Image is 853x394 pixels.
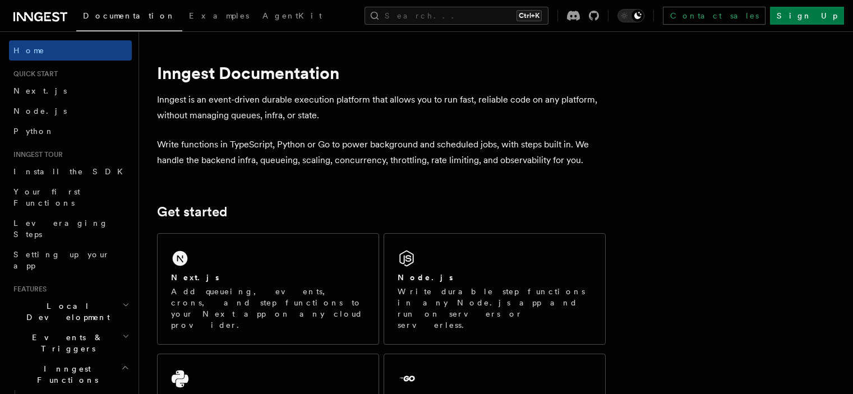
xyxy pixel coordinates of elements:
[256,3,329,30] a: AgentKit
[384,233,606,345] a: Node.jsWrite durable step functions in any Node.js app and run on servers or serverless.
[13,219,108,239] span: Leveraging Steps
[13,187,80,207] span: Your first Functions
[13,167,130,176] span: Install the SDK
[13,86,67,95] span: Next.js
[9,101,132,121] a: Node.js
[9,40,132,61] a: Home
[9,213,132,244] a: Leveraging Steps
[157,92,606,123] p: Inngest is an event-driven durable execution platform that allows you to run fast, reliable code ...
[13,106,67,115] span: Node.js
[9,69,58,78] span: Quick start
[663,7,766,25] a: Contact sales
[157,137,606,168] p: Write functions in TypeScript, Python or Go to power background and scheduled jobs, with steps bu...
[770,7,844,25] a: Sign Up
[171,286,365,331] p: Add queueing, events, crons, and step functions to your Next app on any cloud provider.
[9,182,132,213] a: Your first Functions
[157,204,227,220] a: Get started
[365,7,548,25] button: Search...Ctrl+K
[157,233,379,345] a: Next.jsAdd queueing, events, crons, and step functions to your Next app on any cloud provider.
[9,327,132,359] button: Events & Triggers
[398,286,592,331] p: Write durable step functions in any Node.js app and run on servers or serverless.
[13,127,54,136] span: Python
[617,9,644,22] button: Toggle dark mode
[398,272,453,283] h2: Node.js
[13,250,110,270] span: Setting up your app
[517,10,542,21] kbd: Ctrl+K
[9,296,132,327] button: Local Development
[76,3,182,31] a: Documentation
[13,45,45,56] span: Home
[9,359,132,390] button: Inngest Functions
[9,161,132,182] a: Install the SDK
[9,300,122,323] span: Local Development
[9,244,132,276] a: Setting up your app
[9,363,121,386] span: Inngest Functions
[9,332,122,354] span: Events & Triggers
[262,11,322,20] span: AgentKit
[171,272,219,283] h2: Next.js
[182,3,256,30] a: Examples
[189,11,249,20] span: Examples
[9,81,132,101] a: Next.js
[9,121,132,141] a: Python
[9,150,63,159] span: Inngest tour
[157,63,606,83] h1: Inngest Documentation
[9,285,47,294] span: Features
[83,11,176,20] span: Documentation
